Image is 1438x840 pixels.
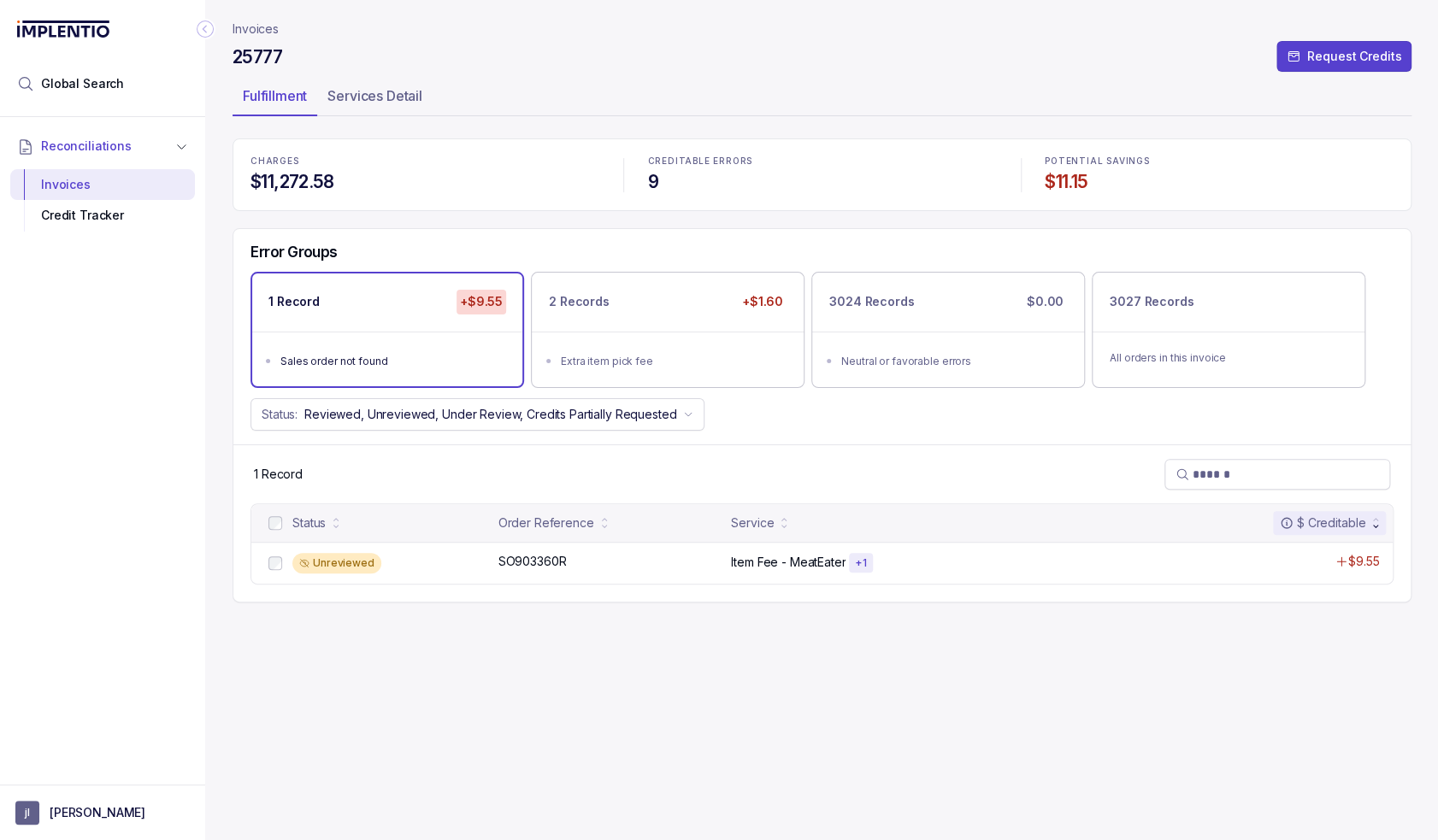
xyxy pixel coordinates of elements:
[1307,48,1401,65] p: Request Credits
[327,85,422,106] p: Services Detail
[739,290,787,314] p: +$1.60
[292,514,326,532] div: Status
[1045,170,1394,194] h4: $11.15
[262,406,298,423] p: Status:
[1110,350,1347,367] p: All orders in this invoice
[457,290,506,314] p: +$9.55
[317,82,433,116] li: Tab Services Detail
[233,21,279,38] nav: breadcrumb
[731,514,774,532] div: Service
[561,353,785,370] div: Extra item pick fee
[1280,514,1365,532] div: $ Creditable
[243,85,307,106] p: Fulfillment
[854,556,867,570] p: + 1
[292,553,381,573] div: Unreviewed
[41,75,124,92] span: Global Search
[250,398,704,431] button: Status:Reviewed, Unreviewed, Under Review, Credits Partially Requested
[250,156,599,167] p: CHARGES
[233,45,282,69] h4: 25777
[195,19,215,39] div: Collapse Icon
[549,293,610,310] p: 2 Records
[731,554,846,571] p: Item Fee - MeatEater
[254,466,303,483] p: 1 Record
[1276,41,1411,72] button: Request Credits
[1023,290,1067,314] p: $0.00
[1110,293,1193,310] p: 3027 Records
[24,200,181,231] div: Credit Tracker
[15,801,39,825] span: User initials
[268,556,282,570] input: checkbox-checkbox
[254,466,303,483] div: Remaining page entries
[829,293,914,310] p: 3024 Records
[1348,553,1379,570] p: $9.55
[233,82,1411,116] ul: Tab Group
[498,514,594,532] div: Order Reference
[10,127,195,165] button: Reconciliations
[1045,156,1394,167] p: POTENTIAL SAVINGS
[268,293,320,310] p: 1 Record
[233,82,317,116] li: Tab Fulfillment
[841,353,1065,370] div: Neutral or favorable errors
[268,516,282,530] input: checkbox-checkbox
[498,553,567,570] p: SO903360R
[280,353,504,370] div: Sales order not found
[41,138,132,155] span: Reconciliations
[647,156,996,167] p: CREDITABLE ERRORS
[647,170,996,194] h4: 9
[250,243,338,261] h5: Error Groups
[233,21,279,38] a: Invoices
[24,169,181,200] div: Invoices
[304,406,676,423] p: Reviewed, Unreviewed, Under Review, Credits Partially Requested
[15,801,190,825] button: User initials[PERSON_NAME]
[10,166,195,235] div: Reconciliations
[250,170,599,194] h4: $11,272.58
[50,804,145,821] p: [PERSON_NAME]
